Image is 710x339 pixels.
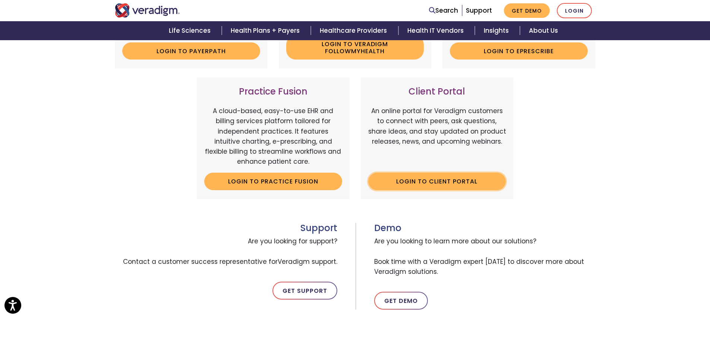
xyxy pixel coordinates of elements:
a: Get Demo [374,292,428,310]
a: Login to Payerpath [122,42,260,60]
span: Are you looking to learn more about our solutions? Book time with a Veradigm expert [DATE] to dis... [374,233,596,280]
img: Veradigm logo [115,3,180,17]
a: Health Plans + Payers [222,21,311,40]
h3: Demo [374,223,596,234]
span: Are you looking for support? Contact a customer success representative for [115,233,337,270]
a: Life Sciences [160,21,222,40]
a: Login to Practice Fusion [204,173,342,190]
a: Healthcare Providers [311,21,398,40]
a: Get Support [272,282,337,300]
p: An online portal for Veradigm customers to connect with peers, ask questions, share ideas, and st... [368,106,506,167]
a: Get Demo [504,3,550,18]
a: Support [466,6,492,15]
a: Login to Client Portal [368,173,506,190]
a: Health IT Vendors [398,21,475,40]
a: Login to ePrescribe [450,42,588,60]
p: A cloud-based, easy-to-use EHR and billing services platform tailored for independent practices. ... [204,106,342,167]
h3: Practice Fusion [204,86,342,97]
span: Veradigm support. [278,257,337,266]
h3: Client Portal [368,86,506,97]
a: Insights [475,21,520,40]
a: Login to Veradigm FollowMyHealth [286,35,424,60]
h3: Support [115,223,337,234]
a: About Us [520,21,567,40]
a: Login [557,3,592,18]
a: Search [429,6,458,16]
